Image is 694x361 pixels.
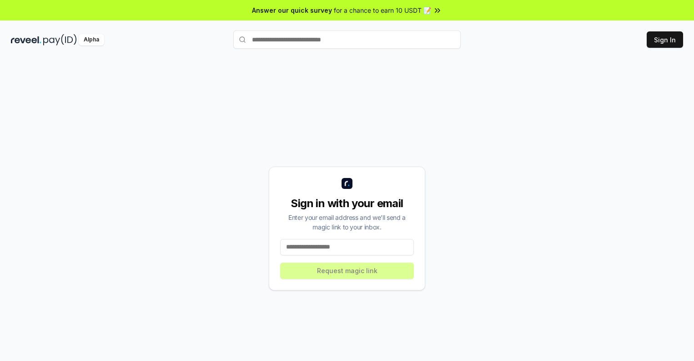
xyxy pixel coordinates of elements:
[280,196,414,211] div: Sign in with your email
[334,5,431,15] span: for a chance to earn 10 USDT 📝
[79,34,104,46] div: Alpha
[342,178,352,189] img: logo_small
[280,213,414,232] div: Enter your email address and we’ll send a magic link to your inbox.
[11,34,41,46] img: reveel_dark
[647,31,683,48] button: Sign In
[252,5,332,15] span: Answer our quick survey
[43,34,77,46] img: pay_id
